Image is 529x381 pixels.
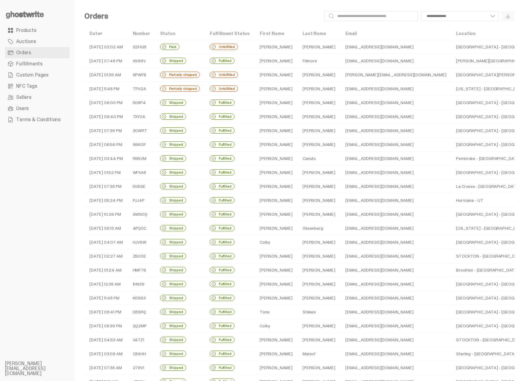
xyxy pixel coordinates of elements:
[100,31,102,36] span: ▾
[128,82,155,96] td: TFH2A
[84,291,128,305] td: [DATE] 11:48 PM
[160,295,186,301] div: Shipped
[84,40,128,54] td: [DATE] 02:02 AM
[155,27,205,40] th: Status
[128,347,155,361] td: C8AHH
[298,27,340,40] th: Last Name
[160,86,200,92] div: Partially shipped
[5,25,69,36] a: Products
[340,179,451,193] td: [EMAIL_ADDRESS][DOMAIN_NAME]
[210,197,235,203] div: Fulfilled
[298,291,340,305] td: [PERSON_NAME]
[210,351,235,357] div: Fulfilled
[128,68,155,82] td: 6PWFB
[128,193,155,207] td: PJJ4P
[255,27,298,40] th: First Name
[210,225,235,231] div: Fulfilled
[128,110,155,124] td: 7XY0A
[128,40,155,54] td: S2HG8
[128,263,155,277] td: HMF76
[298,249,340,263] td: [PERSON_NAME]
[160,365,186,371] div: Shipped
[160,72,200,78] div: Partially shipped
[84,68,128,82] td: [DATE] 01:39 AM
[340,249,451,263] td: [EMAIL_ADDRESS][DOMAIN_NAME]
[128,54,155,68] td: XS96V
[255,277,298,291] td: [PERSON_NAME]
[210,267,235,273] div: Fulfilled
[255,193,298,207] td: [PERSON_NAME]
[84,12,108,20] h4: Orders
[5,36,69,47] a: Auctions
[84,193,128,207] td: [DATE] 05:24 PM
[255,347,298,361] td: [PERSON_NAME]
[210,169,235,175] div: Fulfilled
[160,197,186,203] div: Shipped
[340,319,451,333] td: [EMAIL_ADDRESS][DOMAIN_NAME]
[210,113,235,120] div: Fulfilled
[128,207,155,221] td: SW90Q
[298,179,340,193] td: [PERSON_NAME]
[128,221,155,235] td: 4PQ0C
[298,166,340,179] td: [PERSON_NAME]
[16,95,31,100] span: Sellers
[210,141,235,148] div: Fulfilled
[128,27,155,40] th: Number
[160,127,186,134] div: Shipped
[255,179,298,193] td: [PERSON_NAME]
[84,235,128,249] td: [DATE] 04:07 AM
[160,100,186,106] div: Shipped
[340,166,451,179] td: [EMAIL_ADDRESS][DOMAIN_NAME]
[84,124,128,138] td: [DATE] 07:36 PM
[340,68,451,82] td: [PERSON_NAME][EMAIL_ADDRESS][DOMAIN_NAME]
[298,68,340,82] td: [PERSON_NAME]
[298,333,340,347] td: [PERSON_NAME]
[128,291,155,305] td: K0S63
[160,337,186,343] div: Shipped
[160,44,179,50] div: Paid
[298,319,340,333] td: [PERSON_NAME]
[128,305,155,319] td: D8SRQ
[128,152,155,166] td: R95VM
[340,305,451,319] td: [EMAIL_ADDRESS][DOMAIN_NAME]
[255,291,298,305] td: [PERSON_NAME]
[210,58,235,64] div: Fulfilled
[255,235,298,249] td: Colby
[340,152,451,166] td: [EMAIL_ADDRESS][DOMAIN_NAME]
[128,235,155,249] td: HJV6W
[255,110,298,124] td: [PERSON_NAME]
[128,277,155,291] td: 1HN3S
[298,263,340,277] td: [PERSON_NAME]
[340,361,451,375] td: [EMAIL_ADDRESS][DOMAIN_NAME]
[160,169,186,175] div: Shipped
[255,138,298,152] td: [PERSON_NAME]
[16,84,37,89] span: NFC Tags
[255,40,298,54] td: [PERSON_NAME]
[210,323,235,329] div: Fulfilled
[298,152,340,166] td: Canuto
[298,193,340,207] td: [PERSON_NAME]
[255,263,298,277] td: [PERSON_NAME]
[128,138,155,152] td: 9960F
[298,277,340,291] td: [PERSON_NAME]
[16,73,48,78] span: Custom Pages
[255,207,298,221] td: [PERSON_NAME]
[128,96,155,110] td: 508P4
[298,138,340,152] td: [PERSON_NAME]
[160,309,186,315] div: Shipped
[298,96,340,110] td: [PERSON_NAME]
[298,235,340,249] td: [PERSON_NAME]
[5,361,79,376] li: [PERSON_NAME][EMAIL_ADDRESS][DOMAIN_NAME]
[255,333,298,347] td: [PERSON_NAME]
[255,152,298,166] td: [PERSON_NAME]
[340,207,451,221] td: [EMAIL_ADDRESS][DOMAIN_NAME]
[160,183,186,189] div: Shipped
[298,82,340,96] td: [PERSON_NAME]
[340,96,451,110] td: [EMAIL_ADDRESS][DOMAIN_NAME]
[84,263,128,277] td: [DATE] 01:24 AM
[210,295,235,301] div: Fulfilled
[16,28,36,33] span: Products
[340,263,451,277] td: [EMAIL_ADDRESS][DOMAIN_NAME]
[160,323,186,329] div: Shipped
[84,179,128,193] td: [DATE] 07:38 PM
